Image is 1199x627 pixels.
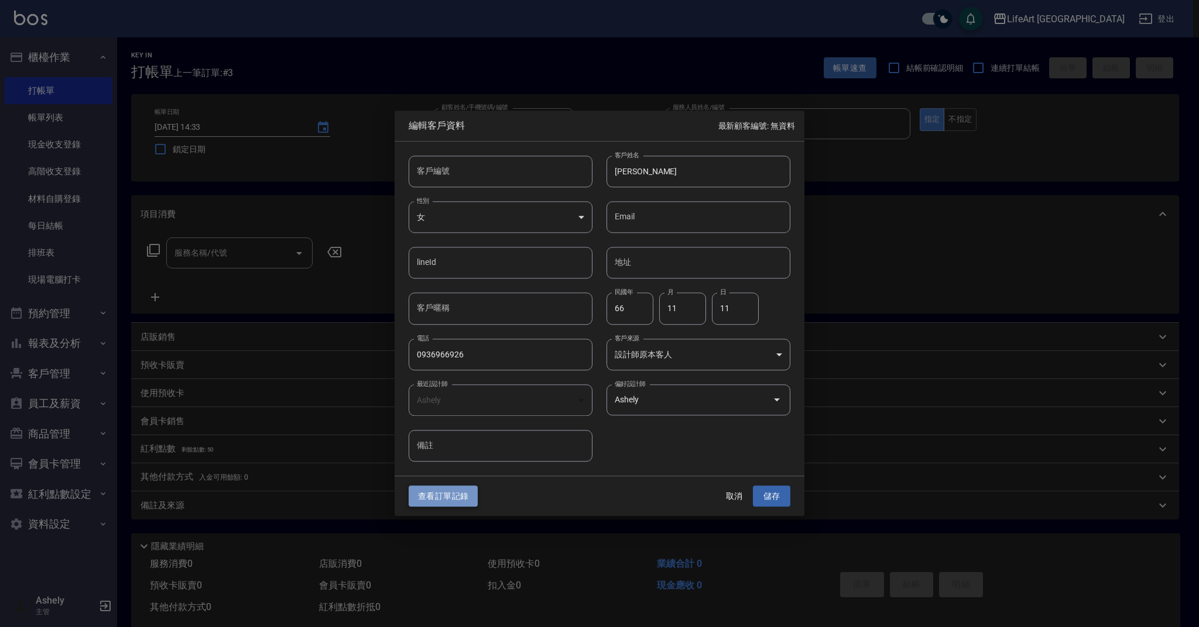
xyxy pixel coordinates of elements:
[417,196,429,205] label: 性別
[718,120,795,132] p: 最新顧客編號: 無資料
[409,201,592,233] div: 女
[607,339,790,370] div: 設計師原本客人
[615,150,639,159] label: 客戶姓名
[417,379,447,388] label: 最近設計師
[715,485,753,507] button: 取消
[409,120,718,132] span: 編輯客戶資料
[615,379,645,388] label: 偏好設計師
[417,333,429,342] label: 電話
[615,333,639,342] label: 客戶來源
[720,288,726,297] label: 日
[615,288,633,297] label: 民國年
[768,391,786,409] button: Open
[667,288,673,297] label: 月
[753,485,790,507] button: 儲存
[409,384,592,416] div: Ashely
[409,485,478,507] button: 查看訂單記錄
